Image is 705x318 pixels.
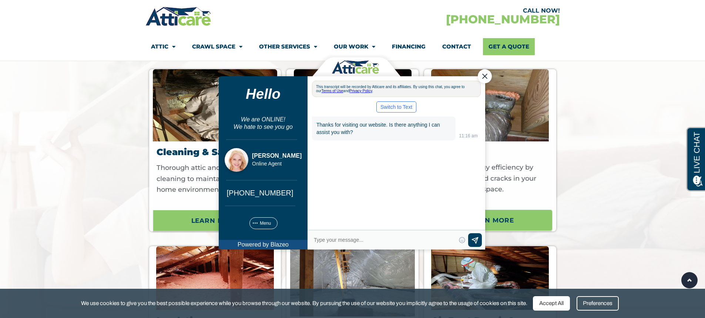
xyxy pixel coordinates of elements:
[533,296,570,311] div: Accept All
[257,181,271,195] span: Send button
[577,296,619,311] div: Preferences
[259,38,317,55] a: Other Services
[102,183,245,193] textarea: Type your response and press Return or Send
[191,214,239,227] span: Learn More
[157,147,276,157] h3: Cleaning & Sanitation
[151,38,554,55] nav: Menu
[192,38,242,55] a: Crawl Space
[248,185,254,191] span: Select Emoticon
[18,6,60,15] span: Opens a chat window
[157,163,276,206] p: Thorough attic and crawl space cleaning to maintain a healthier home environment.
[334,38,375,55] a: Our Work
[4,240,158,296] iframe: Chat Invitation
[153,210,278,231] a: Learn More
[211,52,494,267] iframe: Chat Exit Popup
[81,299,527,308] span: We use cookies to give you the best possible experience while you browse through our website. By ...
[353,8,560,14] div: CALL NOW!
[151,38,175,55] a: Attic
[392,38,426,55] a: Financing
[248,65,267,87] span: 11:16 am
[483,38,535,55] a: Get A Quote
[442,38,471,55] a: Contact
